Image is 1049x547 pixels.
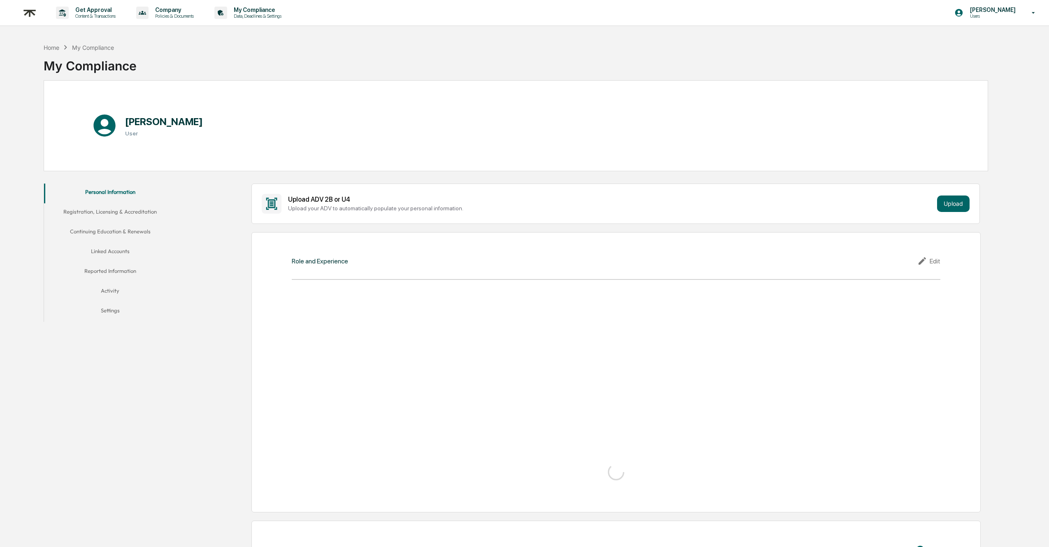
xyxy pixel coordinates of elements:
[69,7,120,13] p: Get Approval
[44,302,176,322] button: Settings
[44,282,176,302] button: Activity
[20,3,40,23] img: logo
[963,7,1020,13] p: [PERSON_NAME]
[963,13,1020,19] p: Users
[44,184,176,322] div: secondary tabs example
[44,243,176,263] button: Linked Accounts
[44,263,176,282] button: Reported Information
[288,196,933,203] div: Upload ADV 2B or U4
[72,44,114,51] div: My Compliance
[917,256,940,266] div: Edit
[227,13,286,19] p: Data, Deadlines & Settings
[292,257,348,265] div: Role and Experience
[44,184,176,203] button: Personal Information
[149,13,198,19] p: Policies & Documents
[44,52,137,73] div: My Compliance
[44,44,59,51] div: Home
[125,130,203,137] h3: User
[227,7,286,13] p: My Compliance
[69,13,120,19] p: Content & Transactions
[149,7,198,13] p: Company
[288,205,933,212] div: Upload your ADV to automatically populate your personal information.
[125,116,203,128] h1: [PERSON_NAME]
[937,196,970,212] button: Upload
[44,223,176,243] button: Continuing Education & Renewals
[44,203,176,223] button: Registration, Licensing & Accreditation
